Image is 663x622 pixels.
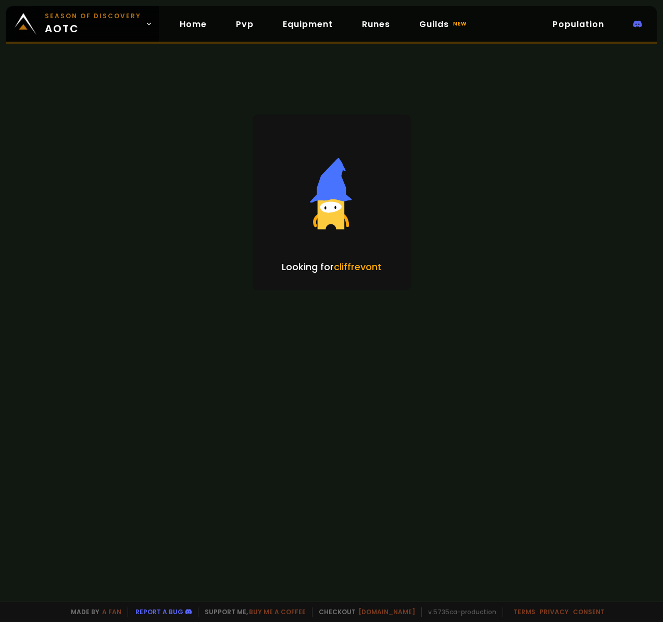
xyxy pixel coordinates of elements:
a: Pvp [228,14,262,35]
span: Support me, [198,607,306,617]
a: Terms [514,607,535,616]
a: Runes [354,14,398,35]
small: Season of Discovery [45,11,141,21]
span: cliffrevont [334,260,382,273]
span: aotc [45,11,141,36]
a: Equipment [274,14,341,35]
a: Buy me a coffee [249,607,306,616]
a: Home [171,14,215,35]
a: a fan [102,607,121,616]
a: [DOMAIN_NAME] [358,607,415,616]
a: Consent [573,607,605,616]
a: Report a bug [135,607,183,616]
small: new [451,18,469,30]
a: Season of Discoveryaotc [6,6,159,42]
a: Guildsnew [411,14,477,35]
a: Privacy [540,607,569,616]
span: Checkout [312,607,415,617]
a: Population [544,14,612,35]
p: Looking for [282,260,382,274]
span: Made by [65,607,121,617]
span: v. 5735ca - production [421,607,496,617]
